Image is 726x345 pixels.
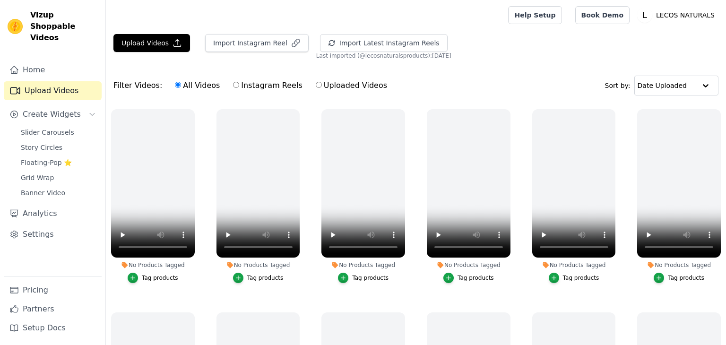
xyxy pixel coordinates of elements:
a: Partners [4,300,102,319]
label: Instagram Reels [233,79,302,92]
a: Book Demo [575,6,630,24]
div: No Products Tagged [111,261,195,269]
input: Uploaded Videos [316,82,322,88]
input: Instagram Reels [233,82,239,88]
span: Grid Wrap [21,173,54,182]
button: Tag products [338,273,389,283]
div: Tag products [458,274,494,282]
span: Banner Video [21,188,65,198]
a: Setup Docs [4,319,102,337]
a: Story Circles [15,141,102,154]
input: All Videos [175,82,181,88]
button: Import Latest Instagram Reels [320,34,448,52]
a: Floating-Pop ⭐ [15,156,102,169]
span: Last imported (@ lecosnaturalsproducts ): [DATE] [316,52,451,60]
button: Tag products [549,273,599,283]
a: Settings [4,225,102,244]
div: No Products Tagged [321,261,405,269]
img: Vizup [8,19,23,34]
a: Slider Carousels [15,126,102,139]
span: Story Circles [21,143,62,152]
div: Sort by: [605,76,719,95]
a: Analytics [4,204,102,223]
button: Tag products [654,273,704,283]
a: Help Setup [508,6,562,24]
div: Tag products [142,274,178,282]
div: No Products Tagged [427,261,510,269]
span: Floating-Pop ⭐ [21,158,72,167]
button: Tag products [128,273,178,283]
button: Import Instagram Reel [205,34,309,52]
button: L LECOS NATURALS [637,7,718,24]
a: Home [4,60,102,79]
button: Create Widgets [4,105,102,124]
button: Tag products [233,273,284,283]
div: No Products Tagged [532,261,616,269]
div: Tag products [352,274,389,282]
a: Banner Video [15,186,102,199]
label: Uploaded Videos [315,79,388,92]
text: L [642,10,647,20]
div: No Products Tagged [637,261,721,269]
div: No Products Tagged [216,261,300,269]
div: Tag products [247,274,284,282]
div: Filter Videos: [113,75,392,96]
button: Upload Videos [113,34,190,52]
a: Upload Videos [4,81,102,100]
p: LECOS NATURALS [652,7,718,24]
div: Tag products [563,274,599,282]
span: Vizup Shoppable Videos [30,9,98,43]
button: Tag products [443,273,494,283]
span: Slider Carousels [21,128,74,137]
label: All Videos [174,79,220,92]
a: Pricing [4,281,102,300]
span: Create Widgets [23,109,81,120]
div: Tag products [668,274,704,282]
a: Grid Wrap [15,171,102,184]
